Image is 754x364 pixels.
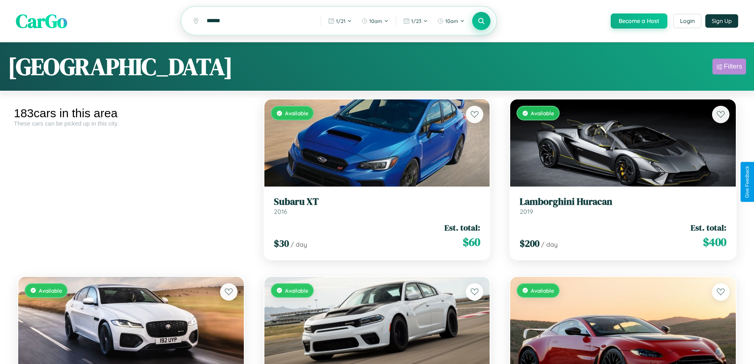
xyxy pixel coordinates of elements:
[433,15,469,27] button: 10am
[291,240,307,248] span: / day
[520,237,539,250] span: $ 200
[369,18,382,24] span: 10am
[8,50,233,83] h1: [GEOGRAPHIC_DATA]
[712,59,746,74] button: Filters
[745,166,750,198] div: Give Feedback
[673,14,701,28] button: Login
[520,208,533,215] span: 2019
[274,196,481,215] a: Subaru XT2016
[703,234,726,250] span: $ 400
[324,15,356,27] button: 1/21
[691,222,726,233] span: Est. total:
[285,287,308,294] span: Available
[399,15,432,27] button: 1/23
[724,63,742,71] div: Filters
[445,18,458,24] span: 10am
[285,110,308,116] span: Available
[274,208,287,215] span: 2016
[705,14,738,28] button: Sign Up
[274,237,289,250] span: $ 30
[444,222,480,233] span: Est. total:
[411,18,422,24] span: 1 / 23
[541,240,558,248] span: / day
[463,234,480,250] span: $ 60
[611,13,667,29] button: Become a Host
[39,287,62,294] span: Available
[531,110,554,116] span: Available
[16,8,67,34] span: CarGo
[274,196,481,208] h3: Subaru XT
[520,196,726,215] a: Lamborghini Huracan2019
[531,287,554,294] span: Available
[520,196,726,208] h3: Lamborghini Huracan
[14,120,248,127] div: These cars can be picked up in this city.
[14,107,248,120] div: 183 cars in this area
[336,18,346,24] span: 1 / 21
[357,15,393,27] button: 10am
